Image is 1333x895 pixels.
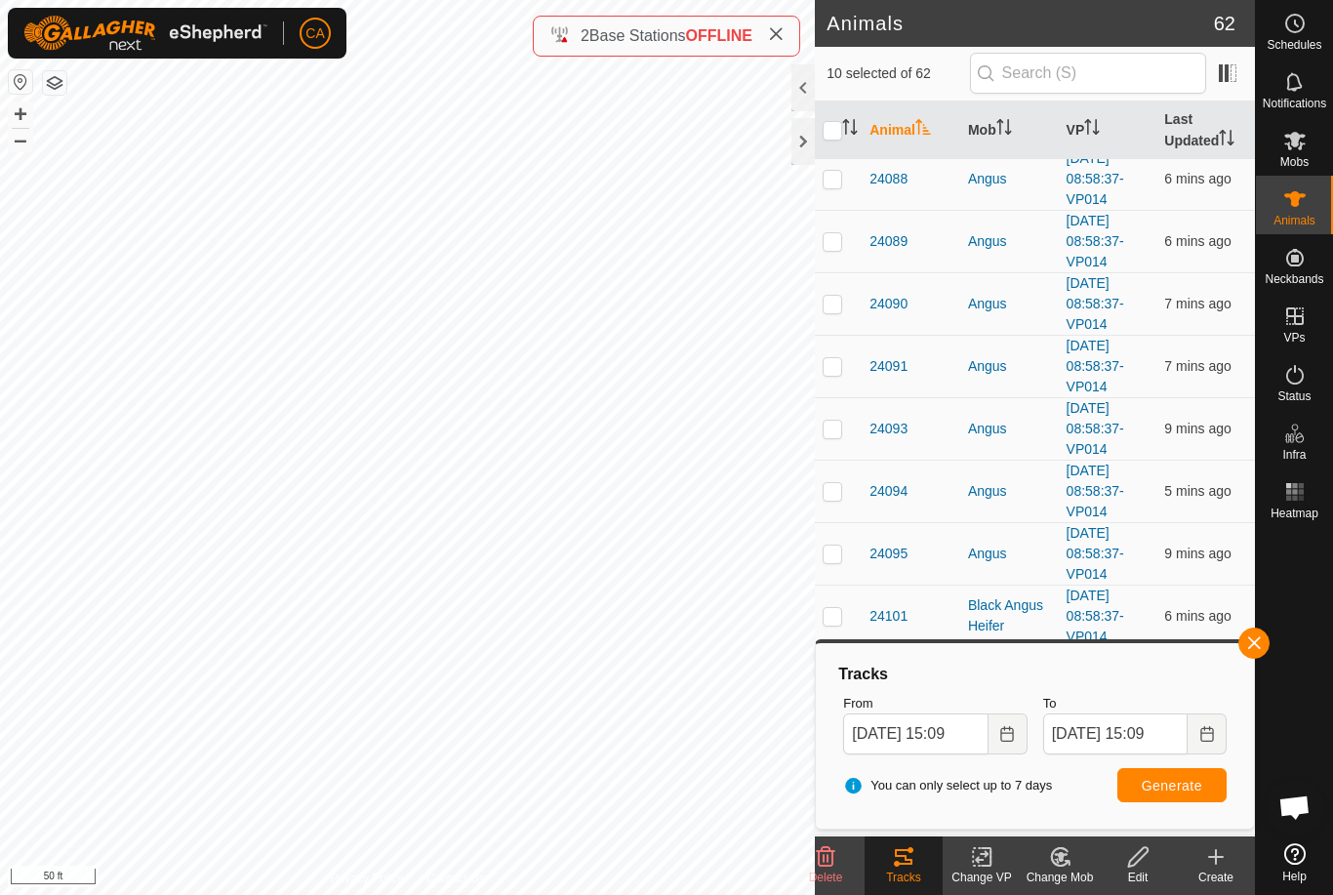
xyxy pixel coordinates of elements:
[1067,338,1124,394] a: [DATE] 08:58:37-VP014
[1067,213,1124,269] a: [DATE] 08:58:37-VP014
[869,356,908,377] span: 24091
[970,53,1206,94] input: Search (S)
[1021,869,1099,886] div: Change Mob
[1164,546,1231,561] span: 29 Sep 2025 at 2:59 pm
[1265,273,1323,285] span: Neckbands
[1067,463,1124,519] a: [DATE] 08:58:37-VP014
[968,544,1051,564] div: Angus
[915,122,931,138] p-sorticon: Activate to sort
[9,70,32,94] button: Reset Map
[869,231,908,252] span: 24089
[968,595,1051,636] div: Black Angus Heifer
[331,870,404,887] a: Privacy Policy
[843,776,1052,795] span: You can only select up to 7 days
[865,869,943,886] div: Tracks
[996,122,1012,138] p-sorticon: Activate to sort
[869,481,908,502] span: 24094
[1282,449,1306,461] span: Infra
[1177,869,1255,886] div: Create
[968,294,1051,314] div: Angus
[426,870,484,887] a: Contact Us
[1067,150,1124,207] a: [DATE] 08:58:37-VP014
[305,23,324,44] span: CA
[1267,39,1321,51] span: Schedules
[1067,775,1124,832] a: [DATE] 08:58:37-VP014
[1256,835,1333,890] a: Help
[686,27,752,44] span: OFFLINE
[835,663,1234,686] div: Tracks
[827,63,969,84] span: 10 selected of 62
[943,869,1021,886] div: Change VP
[843,694,1027,713] label: From
[1084,122,1100,138] p-sorticon: Activate to sort
[1117,768,1227,802] button: Generate
[1219,133,1234,148] p-sorticon: Activate to sort
[968,169,1051,189] div: Angus
[1164,483,1231,499] span: 29 Sep 2025 at 3:03 pm
[1043,694,1227,713] label: To
[1067,588,1124,644] a: [DATE] 08:58:37-VP014
[1263,98,1326,109] span: Notifications
[869,606,908,627] span: 24101
[842,122,858,138] p-sorticon: Activate to sort
[968,231,1051,252] div: Angus
[1188,713,1227,754] button: Choose Date
[869,544,908,564] span: 24095
[862,102,960,160] th: Animal
[1059,102,1157,160] th: VP
[1164,358,1231,374] span: 29 Sep 2025 at 3:01 pm
[23,16,267,51] img: Gallagher Logo
[1142,778,1202,793] span: Generate
[589,27,686,44] span: Base Stations
[989,713,1028,754] button: Choose Date
[1266,778,1324,836] div: Open chat
[1214,9,1235,38] span: 62
[1273,215,1315,226] span: Animals
[809,871,843,884] span: Delete
[1067,525,1124,582] a: [DATE] 08:58:37-VP014
[827,12,1214,35] h2: Animals
[1283,332,1305,344] span: VPs
[1277,390,1311,402] span: Status
[1067,275,1124,332] a: [DATE] 08:58:37-VP014
[1164,233,1231,249] span: 29 Sep 2025 at 3:02 pm
[9,128,32,151] button: –
[869,294,908,314] span: 24090
[960,102,1059,160] th: Mob
[869,419,908,439] span: 24093
[1271,508,1318,519] span: Heatmap
[968,356,1051,377] div: Angus
[1280,156,1309,168] span: Mobs
[869,169,908,189] span: 24088
[581,27,589,44] span: 2
[1156,102,1255,160] th: Last Updated
[1164,421,1231,436] span: 29 Sep 2025 at 2:59 pm
[1164,296,1231,311] span: 29 Sep 2025 at 3:01 pm
[1099,869,1177,886] div: Edit
[9,102,32,126] button: +
[968,481,1051,502] div: Angus
[1282,871,1307,882] span: Help
[1067,400,1124,457] a: [DATE] 08:58:37-VP014
[968,419,1051,439] div: Angus
[43,71,66,95] button: Map Layers
[1164,171,1231,186] span: 29 Sep 2025 at 3:02 pm
[1164,608,1231,624] span: 29 Sep 2025 at 3:02 pm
